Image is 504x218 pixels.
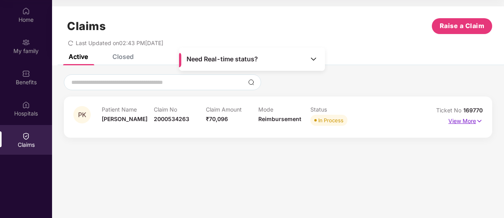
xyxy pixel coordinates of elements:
[187,55,258,63] span: Need Real-time status?
[476,117,483,125] img: svg+xml;base64,PHN2ZyB4bWxucz0iaHR0cDovL3d3dy53My5vcmcvMjAwMC9zdmciIHdpZHRoPSIxNyIgaGVpZ2h0PSIxNy...
[440,21,485,31] span: Raise a Claim
[69,53,88,61] div: Active
[206,116,228,122] span: ₹70,096
[76,40,163,46] span: Last Updated on 02:43 PM[DATE]
[68,40,73,46] span: redo
[258,106,310,113] p: Mode
[112,53,134,61] div: Closed
[248,79,254,85] img: svg+xml;base64,PHN2ZyBpZD0iU2VhcmNoLTMyeDMyIiB4bWxucz0iaHR0cDovL3d3dy53My5vcmcvMjAwMC9zdmciIHdpZH...
[432,18,492,34] button: Raise a Claim
[22,101,30,109] img: svg+xml;base64,PHN2ZyBpZD0iSG9zcGl0YWxzIiB4bWxucz0iaHR0cDovL3d3dy53My5vcmcvMjAwMC9zdmciIHdpZHRoPS...
[436,107,463,114] span: Ticket No
[22,7,30,15] img: svg+xml;base64,PHN2ZyBpZD0iSG9tZSIgeG1sbnM9Imh0dHA6Ly93d3cudzMub3JnLzIwMDAvc3ZnIiB3aWR0aD0iMjAiIG...
[318,116,343,124] div: In Process
[22,38,30,46] img: svg+xml;base64,PHN2ZyB3aWR0aD0iMjAiIGhlaWdodD0iMjAiIHZpZXdCb3g9IjAgMCAyMCAyMCIgZmlsbD0ibm9uZSIgeG...
[22,70,30,78] img: svg+xml;base64,PHN2ZyBpZD0iQmVuZWZpdHMiIHhtbG5zPSJodHRwOi8vd3d3LnczLm9yZy8yMDAwL3N2ZyIgd2lkdGg9Ij...
[154,116,189,122] span: 2000534263
[310,106,362,113] p: Status
[206,106,258,113] p: Claim Amount
[448,115,483,125] p: View More
[102,106,154,113] p: Patient Name
[258,116,301,122] span: Reimbursement
[67,19,106,33] h1: Claims
[22,132,30,140] img: svg+xml;base64,PHN2ZyBpZD0iQ2xhaW0iIHhtbG5zPSJodHRwOi8vd3d3LnczLm9yZy8yMDAwL3N2ZyIgd2lkdGg9IjIwIi...
[102,116,147,122] span: [PERSON_NAME]
[310,55,317,63] img: Toggle Icon
[463,107,483,114] span: 169770
[154,106,206,113] p: Claim No
[78,112,86,118] span: PK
